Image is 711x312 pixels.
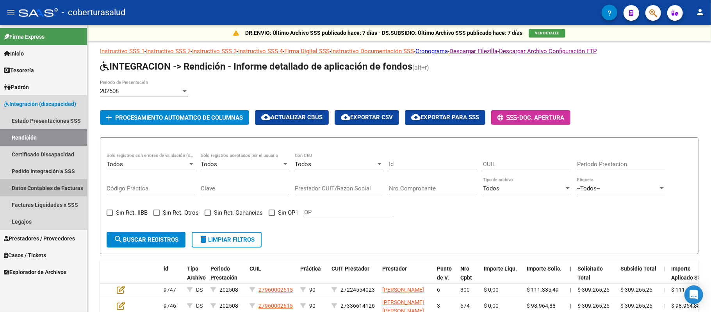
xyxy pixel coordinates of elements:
div: Open Intercom Messenger [684,285,703,304]
span: Firma Express [4,32,45,41]
span: INTEGRACION -> Rendición - Informe detallado de aplicación de fondos [100,61,412,72]
span: Procesamiento automatico de columnas [115,114,243,121]
span: | [663,287,665,293]
span: Práctica [300,265,321,272]
datatable-header-cell: Importe Solic. [524,260,567,295]
span: 300 [460,287,470,293]
span: Limpiar filtros [199,236,255,243]
span: --Todos-- [577,185,600,192]
span: CUIL [249,265,261,272]
datatable-header-cell: Tipo Archivo [184,260,207,295]
datatable-header-cell: Subsidio Total [617,260,660,295]
datatable-header-cell: | [567,260,574,295]
span: 90 [309,287,315,293]
span: 27336614126 [340,303,375,309]
a: Instructivo SSS 4 [238,48,283,55]
span: Solicitado Total [577,265,603,281]
span: 90 [309,303,315,309]
span: 6 [437,287,440,293]
mat-icon: person [695,7,705,17]
button: Exportar CSV [335,110,399,125]
span: Prestadores / Proveedores [4,234,75,243]
span: Sin OP1 [278,208,298,217]
span: Casos / Tickets [4,251,46,260]
span: Todos [201,161,217,168]
datatable-header-cell: Periodo Prestación [207,260,246,295]
button: Procesamiento automatico de columnas [100,110,249,125]
mat-icon: add [104,113,114,122]
span: CUIT Prestador [331,265,369,272]
span: Prestador [382,265,407,272]
span: 202508 [219,303,238,309]
span: Sin Ret. IIBB [116,208,148,217]
datatable-header-cell: Punto de V. [434,260,457,295]
div: 9746 [164,301,181,310]
span: Todos [483,185,499,192]
span: | [570,287,571,293]
a: Instructivo Documentación SSS [331,48,414,55]
button: VER DETALLE [529,29,565,38]
span: $ 309.265,25 [620,303,652,309]
span: $ 0,00 [484,287,499,293]
mat-icon: cloud_download [411,112,421,122]
span: VER DETALLE [535,31,559,35]
span: (alt+r) [412,64,429,71]
span: DS [196,303,203,309]
span: Doc. Apertura [519,114,564,121]
mat-icon: cloud_download [261,112,271,122]
span: Subsidio Total [620,265,656,272]
span: Nro Cpbt [460,265,472,281]
datatable-header-cell: Prestador [379,260,434,295]
span: $ 0,00 [484,303,499,309]
p: DR.ENVIO: Último Archivo SSS publicado hace: 7 días - DS.SUBSIDIO: Último Archivo SSS publicado h... [245,29,522,37]
span: 27224554023 [340,287,375,293]
span: $ 111.335,49 [527,287,559,293]
span: 202508 [219,287,238,293]
button: -Doc. Apertura [491,110,570,125]
mat-icon: menu [6,7,16,17]
span: | [570,265,571,272]
a: Instructivo SSS 3 [192,48,237,55]
span: Periodo Prestación [210,265,237,281]
span: Buscar registros [114,236,178,243]
span: Todos [107,161,123,168]
mat-icon: delete [199,235,208,244]
div: 9747 [164,285,181,294]
a: Descargar Archivo Configuración FTP [499,48,597,55]
span: Padrón [4,83,29,91]
span: Todos [295,161,311,168]
span: Integración (discapacidad) [4,100,76,108]
span: - [497,114,519,121]
span: 27960002615 [258,303,293,309]
span: $ 98.964,88 [527,303,556,309]
span: Actualizar CBUs [261,114,323,121]
span: id [164,265,168,272]
span: 27960002615 [258,287,293,293]
button: Limpiar filtros [192,232,262,247]
a: Instructivo SSS 1 [100,48,144,55]
span: $ 111.335,49 [671,287,703,293]
button: Actualizar CBUs [255,110,329,125]
p: - - - - - - - - [100,47,699,56]
span: $ 309.265,25 [577,303,609,309]
datatable-header-cell: CUIL [246,260,297,295]
datatable-header-cell: Solicitado Total [574,260,617,295]
button: Buscar registros [107,232,185,247]
span: 3 [437,303,440,309]
span: Punto de V. [437,265,452,281]
datatable-header-cell: Práctica [297,260,328,295]
datatable-header-cell: Nro Cpbt [457,260,481,295]
span: Exportar para SSS [411,114,479,121]
span: Explorador de Archivos [4,268,66,276]
span: $ 98.964,88 [671,303,700,309]
span: Exportar CSV [341,114,393,121]
span: Sin Ret. Ganancias [214,208,263,217]
a: Descargar Filezilla [449,48,497,55]
span: | [663,265,665,272]
datatable-header-cell: | [660,260,668,295]
span: 574 [460,303,470,309]
span: Tesorería [4,66,34,75]
span: Importe Liqu. [484,265,517,272]
datatable-header-cell: Importe Aplicado SSS [668,260,711,295]
span: $ 309.265,25 [620,287,652,293]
